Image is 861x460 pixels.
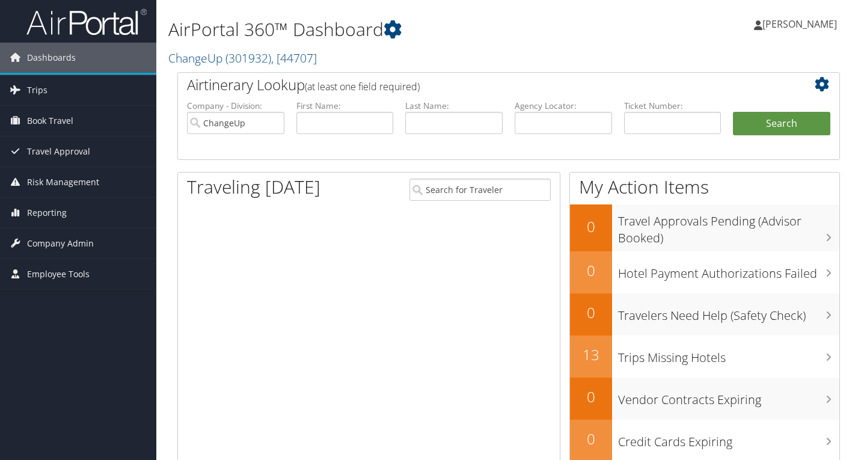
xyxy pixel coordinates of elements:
[570,345,612,365] h2: 13
[225,50,271,66] span: ( 301932 )
[27,259,90,289] span: Employee Tools
[271,50,317,66] span: , [ 44707 ]
[570,378,839,420] a: 0Vendor Contracts Expiring
[570,302,612,323] h2: 0
[570,216,612,237] h2: 0
[570,251,839,293] a: 0Hotel Payment Authorizations Failed
[187,100,284,112] label: Company - Division:
[27,228,94,259] span: Company Admin
[27,43,76,73] span: Dashboards
[409,179,550,201] input: Search for Traveler
[618,301,839,324] h3: Travelers Need Help (Safety Check)
[187,75,775,95] h2: Airtinerary Lookup
[570,387,612,407] h2: 0
[618,343,839,366] h3: Trips Missing Hotels
[296,100,394,112] label: First Name:
[754,6,849,42] a: [PERSON_NAME]
[187,174,320,200] h1: Traveling [DATE]
[27,106,73,136] span: Book Travel
[27,136,90,167] span: Travel Approval
[26,8,147,36] img: airportal-logo.png
[570,429,612,449] h2: 0
[618,207,839,247] h3: Travel Approvals Pending (Advisor Booked)
[570,293,839,336] a: 0Travelers Need Help (Safety Check)
[570,174,839,200] h1: My Action Items
[618,385,839,408] h3: Vendor Contracts Expiring
[570,260,612,281] h2: 0
[405,100,503,112] label: Last Name:
[733,112,830,136] button: Search
[618,428,839,450] h3: Credit Cards Expiring
[168,50,317,66] a: ChangeUp
[168,17,622,42] h1: AirPortal 360™ Dashboard
[305,80,420,93] span: (at least one field required)
[570,204,839,251] a: 0Travel Approvals Pending (Advisor Booked)
[624,100,722,112] label: Ticket Number:
[27,198,67,228] span: Reporting
[762,17,837,31] span: [PERSON_NAME]
[27,75,47,105] span: Trips
[618,259,839,282] h3: Hotel Payment Authorizations Failed
[27,167,99,197] span: Risk Management
[570,336,839,378] a: 13Trips Missing Hotels
[515,100,612,112] label: Agency Locator:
